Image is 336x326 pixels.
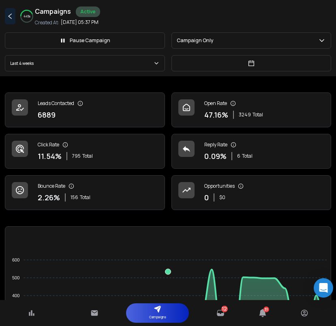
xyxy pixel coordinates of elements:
[12,257,19,262] tspan: 600
[204,150,227,162] p: 0.09 %
[171,175,332,210] a: Opportunities0$0
[204,109,228,120] p: 47.16 %
[204,100,227,107] p: Open Rate
[76,6,100,17] div: Active
[35,19,59,26] p: Created At:
[171,134,332,169] a: Reply Rate0.09%6Total
[239,112,251,118] span: 3249
[204,192,209,203] p: 0
[5,134,165,169] a: Click Rate11.54%795Total
[38,150,62,162] p: 11.54 %
[237,153,240,159] span: 6
[216,309,225,317] a: 12
[5,175,165,210] a: Bounce Rate2.26%156Total
[24,14,30,19] p: 44 %
[12,293,19,298] tspan: 400
[38,183,65,189] p: Bounce Rate
[35,6,71,17] h1: Campaigns
[242,153,253,159] span: Total
[38,142,59,148] p: Click Rate
[149,313,166,321] p: Campaigns
[38,192,60,203] p: 2.26 %
[5,32,165,49] button: Pause Campaign
[80,194,90,201] span: Total
[10,59,37,67] p: Last 4 weeks
[219,194,225,201] p: $ 0
[61,19,98,26] p: [DATE] 05:37 PM
[38,100,74,107] p: Leads Contacted
[253,112,263,118] span: Total
[204,142,227,148] p: Reply Rate
[314,278,333,298] div: Open Intercom Messenger
[71,194,78,201] span: 156
[72,153,81,159] span: 795
[38,109,56,120] p: 6889
[177,37,216,44] p: Campaign Only
[263,307,269,312] span: 31
[12,275,19,280] tspan: 500
[171,92,332,127] a: Open Rate47.16%3249Total
[222,306,227,312] span: 12
[5,92,165,127] a: Leads Contacted6889
[204,183,235,189] p: Opportunities
[82,153,93,159] span: Total
[70,37,110,44] p: Pause Campaign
